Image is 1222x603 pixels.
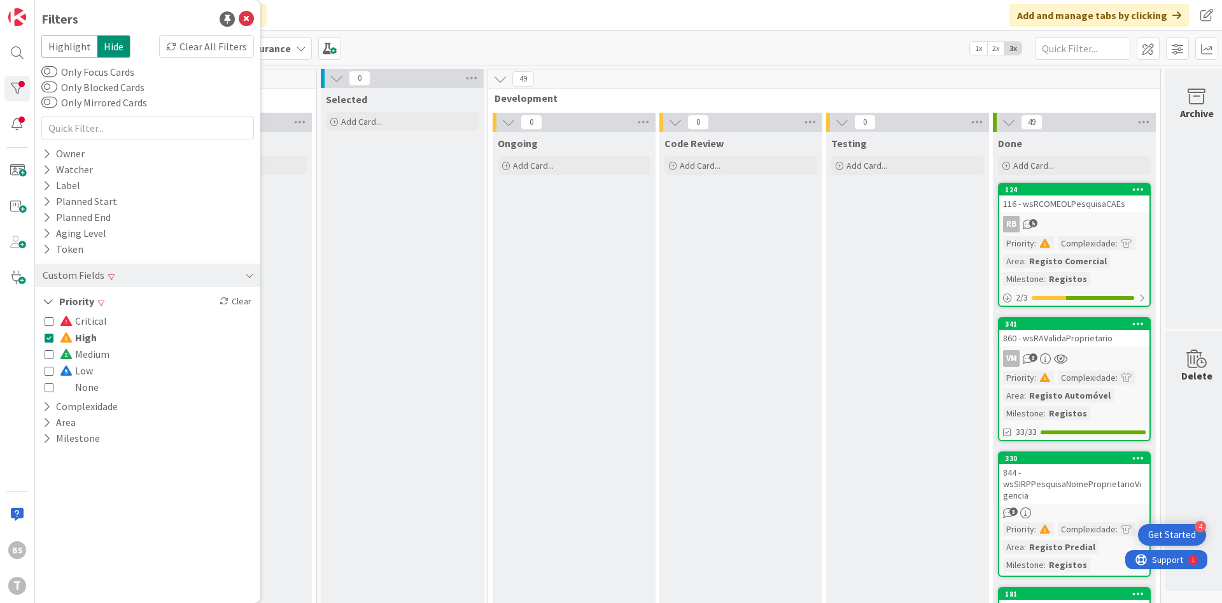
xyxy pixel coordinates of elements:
button: None [45,379,99,395]
span: Support [27,2,58,17]
span: : [1034,236,1036,250]
button: Only Mirrored Cards [41,96,57,109]
span: Add Card... [341,116,382,127]
span: Done [998,137,1022,150]
button: Critical [45,313,107,329]
div: Complexidade [1058,236,1116,250]
span: 3 [1009,507,1018,516]
div: Registos [1046,406,1090,420]
div: 124116 - wsRCOMEOLPesquisaCAEs [999,184,1149,212]
span: 2 / 3 [1016,291,1028,304]
button: Only Blocked Cards [41,81,57,94]
div: Area [1003,254,1024,268]
div: Registo Comercial [1026,254,1110,268]
div: 181 [1005,590,1149,599]
div: Filters [41,10,78,29]
div: Area [1003,388,1024,402]
div: Label [41,178,81,194]
button: Complexidade [41,399,119,415]
span: 49 [1021,115,1043,130]
span: Critical [60,313,107,329]
span: Ongoing [498,137,538,150]
div: 341 [1005,320,1149,329]
label: Only Mirrored Cards [41,95,147,110]
span: Medium [60,346,109,362]
span: 3x [1004,42,1022,55]
div: RB [999,216,1149,232]
div: Registo Automóvel [1026,388,1114,402]
div: VM [1003,350,1020,367]
label: Only Blocked Cards [41,80,144,95]
span: : [1044,406,1046,420]
div: 844 - wsSIRPPesquisaNomeProprietarioVigencia [999,464,1149,504]
div: 330844 - wsSIRPPesquisaNomeProprietarioVigencia [999,453,1149,504]
div: Planned End [41,209,112,225]
div: 124 [999,184,1149,195]
div: RB [1003,216,1020,232]
div: Milestone [1003,406,1044,420]
span: Testing [831,137,867,150]
div: Add and manage tabs by clicking [1009,4,1189,27]
span: None [60,379,99,395]
span: 2x [987,42,1004,55]
div: 4 [1195,521,1206,532]
span: : [1024,388,1026,402]
span: 0 [687,115,709,130]
div: Token [41,241,85,257]
a: 341860 - wsRAValidaProprietarioVMPriority:Complexidade:Area:Registo AutomóvelMilestone:Registos33/33 [998,317,1151,441]
div: 330 [1005,454,1149,463]
span: : [1024,254,1026,268]
span: Add Card... [1013,160,1054,171]
span: 3 [1029,353,1037,362]
div: 124 [1005,185,1149,194]
label: Only Focus Cards [41,64,134,80]
div: Registos [1046,272,1090,286]
div: Watcher [41,162,94,178]
div: Milestone [1003,272,1044,286]
span: Code Review [664,137,724,150]
div: Aging Level [41,225,108,241]
div: Registo Predial [1026,540,1099,554]
button: High [45,329,97,346]
div: 2/3 [999,290,1149,306]
span: : [1044,558,1046,572]
span: Hide [97,35,130,58]
div: 181 [999,588,1149,600]
span: Development [495,92,1144,104]
span: Add Card... [513,160,554,171]
span: 1x [970,42,987,55]
span: 0 [349,71,370,86]
div: Get Started [1148,529,1196,541]
div: Milestone [1003,558,1044,572]
span: Add Card... [680,160,720,171]
div: Planned Start [41,194,118,209]
button: Low [45,362,93,379]
div: Archive [1180,106,1214,121]
span: : [1116,371,1118,385]
span: Add Card... [846,160,887,171]
input: Quick Filter... [1035,37,1130,60]
button: Priority [41,294,95,309]
button: Area [41,415,77,430]
div: Delete [1181,368,1212,383]
a: 330844 - wsSIRPPesquisaNomeProprietarioVigenciaPriority:Complexidade:Area:Registo PredialMileston... [998,451,1151,577]
span: : [1024,540,1026,554]
span: 0 [854,115,876,130]
span: : [1044,272,1046,286]
span: 0 [521,115,542,130]
div: 860 - wsRAValidaProprietario [999,330,1149,346]
div: Custom Fields [41,267,106,283]
span: High [60,329,97,346]
img: Visit kanbanzone.com [8,8,26,26]
button: Medium [45,346,109,362]
span: 33/33 [1016,425,1037,439]
div: Open Get Started checklist, remaining modules: 4 [1138,524,1206,546]
div: Registos [1046,558,1090,572]
span: 5 [1029,219,1037,227]
button: Only Focus Cards [41,66,57,78]
div: Clear [217,294,254,309]
div: Complexidade [1058,522,1116,536]
span: : [1034,522,1036,536]
div: BS [8,541,26,559]
div: 116 - wsRCOMEOLPesquisaCAEs [999,195,1149,212]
